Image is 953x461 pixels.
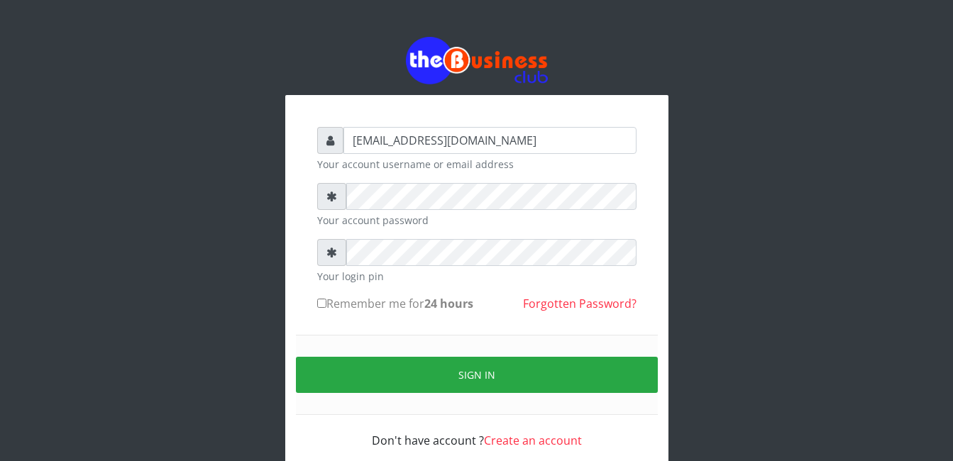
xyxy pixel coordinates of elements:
small: Your account username or email address [317,157,637,172]
label: Remember me for [317,295,473,312]
input: Remember me for24 hours [317,299,326,308]
small: Your login pin [317,269,637,284]
small: Your account password [317,213,637,228]
a: Create an account [484,433,582,448]
a: Forgotten Password? [523,296,637,311]
button: Sign in [296,357,658,393]
input: Username or email address [343,127,637,154]
b: 24 hours [424,296,473,311]
div: Don't have account ? [317,415,637,449]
